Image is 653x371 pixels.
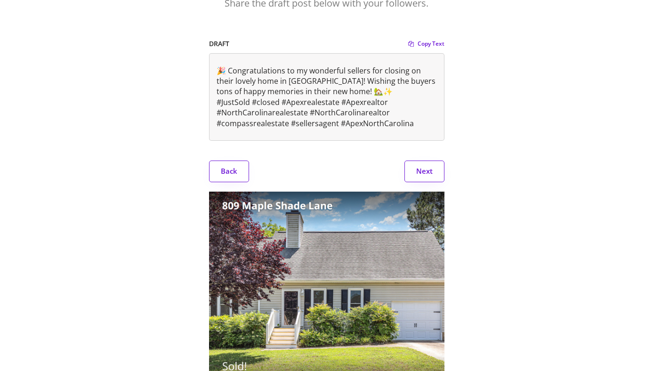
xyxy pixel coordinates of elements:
[408,39,444,48] button: Copy Text
[209,161,249,182] button: Back
[404,161,444,182] button: Next
[209,39,408,48] h6: DRAFT
[418,41,444,47] span: Copy Text
[210,54,444,140] div: 🎉 Congratulations to my wonderful sellers for closing on their lovely home in [GEOGRAPHIC_DATA]! ...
